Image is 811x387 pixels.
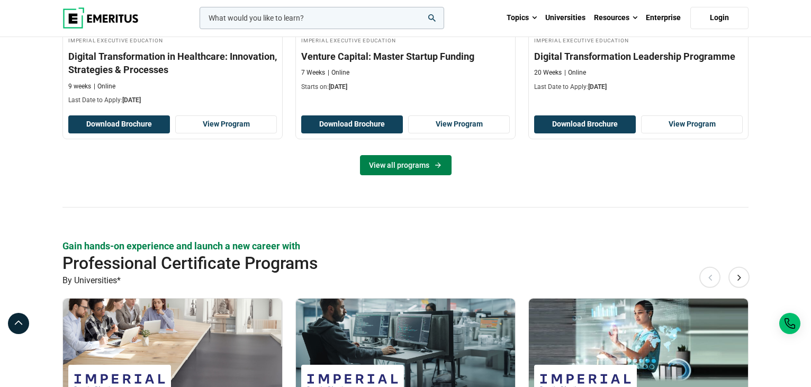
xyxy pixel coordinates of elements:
[301,115,403,133] button: Download Brochure
[68,115,170,133] button: Download Brochure
[564,68,586,77] p: Online
[301,50,510,63] h3: Venture Capital: Master Startup Funding
[534,83,743,92] p: Last Date to Apply:
[360,155,452,175] a: View all programs
[301,35,510,44] h4: Imperial Executive Education
[301,68,325,77] p: 7 Weeks
[62,239,749,253] p: Gain hands-on experience and launch a new career with
[699,266,720,287] button: Previous
[68,35,277,44] h4: Imperial Executive Education
[408,115,510,133] a: View Program
[62,274,749,287] p: By Universities*
[68,96,277,105] p: Last Date to Apply:
[690,7,749,29] a: Login
[62,253,680,274] h2: Professional Certificate Programs
[175,115,277,133] a: View Program
[122,96,141,104] span: [DATE]
[534,68,562,77] p: 20 Weeks
[200,7,444,29] input: woocommerce-product-search-field-0
[301,83,510,92] p: Starts on:
[328,68,349,77] p: Online
[534,50,743,63] h3: Digital Transformation Leadership Programme
[534,115,636,133] button: Download Brochure
[68,82,91,91] p: 9 weeks
[588,83,607,91] span: [DATE]
[641,115,743,133] a: View Program
[329,83,347,91] span: [DATE]
[534,35,743,44] h4: Imperial Executive Education
[728,266,750,287] button: Next
[68,50,277,76] h3: Digital Transformation in Healthcare: Innovation, Strategies & Processes
[94,82,115,91] p: Online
